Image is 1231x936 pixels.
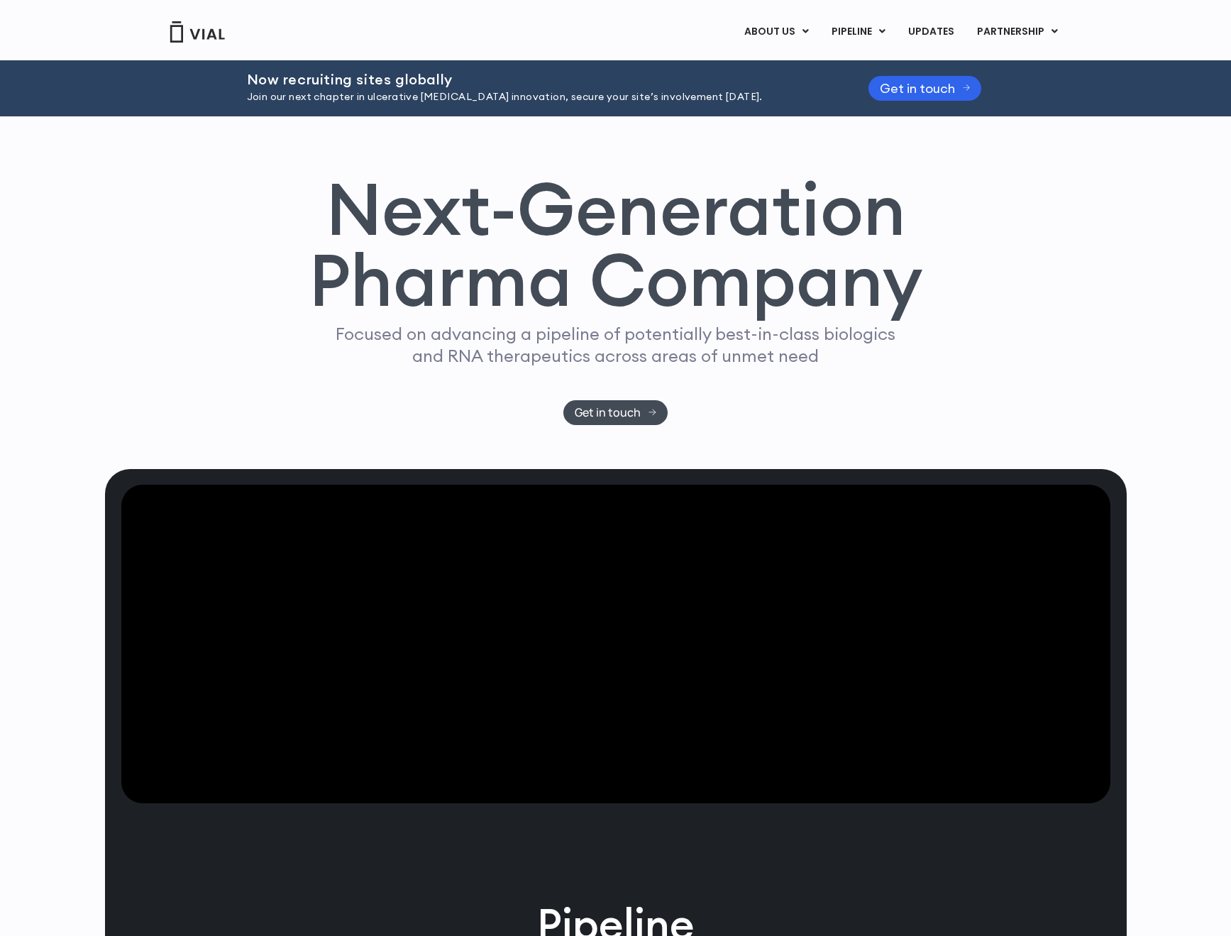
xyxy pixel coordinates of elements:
[733,20,819,44] a: ABOUT USMenu Toggle
[966,20,1069,44] a: PARTNERSHIPMenu Toggle
[880,83,955,94] span: Get in touch
[868,76,982,101] a: Get in touch
[330,323,902,367] p: Focused on advancing a pipeline of potentially best-in-class biologics and RNA therapeutics acros...
[309,173,923,316] h1: Next-Generation Pharma Company
[247,89,833,105] p: Join our next chapter in ulcerative [MEDICAL_DATA] innovation, secure your site’s involvement [DA...
[575,407,641,418] span: Get in touch
[820,20,896,44] a: PIPELINEMenu Toggle
[169,21,226,43] img: Vial Logo
[563,400,668,425] a: Get in touch
[247,72,833,87] h2: Now recruiting sites globally
[897,20,965,44] a: UPDATES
